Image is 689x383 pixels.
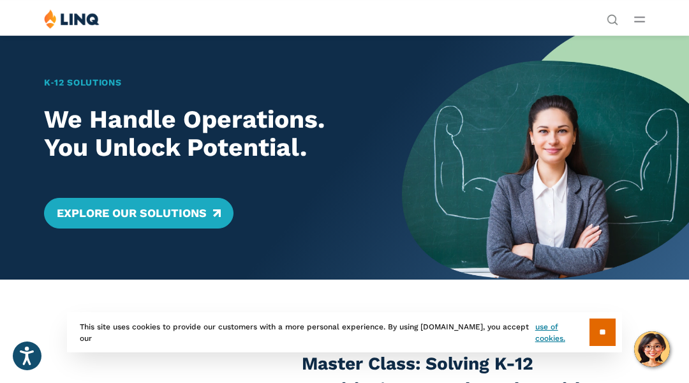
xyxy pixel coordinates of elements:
h2: We Handle Operations. You Unlock Potential. [44,105,374,163]
a: Explore Our Solutions [44,198,233,229]
button: Open Search Bar [607,13,618,24]
nav: Utility Navigation [607,9,618,24]
button: Open Main Menu [634,12,645,26]
div: This site uses cookies to provide our customers with a more personal experience. By using [DOMAIN... [67,312,622,352]
img: LINQ | K‑12 Software [44,9,100,29]
img: Home Banner [402,35,689,280]
a: use of cookies. [535,321,589,344]
button: Hello, have a question? Let’s chat. [634,331,670,367]
h1: K‑12 Solutions [44,76,374,89]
